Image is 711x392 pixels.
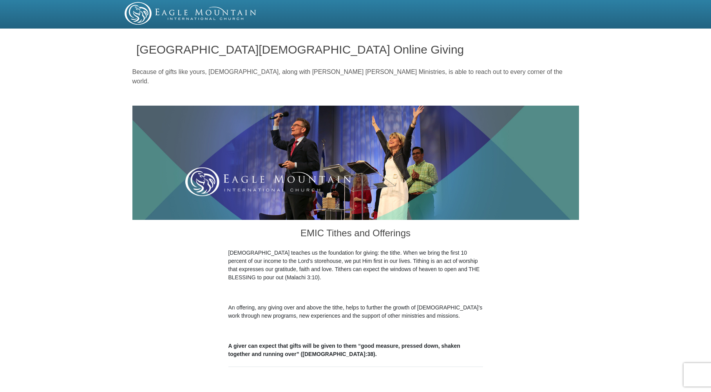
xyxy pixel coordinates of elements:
[228,343,460,357] b: A giver can expect that gifts will be given to them “good measure, pressed down, shaken together ...
[228,249,483,282] p: [DEMOGRAPHIC_DATA] teaches us the foundation for giving: the tithe. When we bring the first 10 pe...
[132,67,579,86] p: Because of gifts like yours, [DEMOGRAPHIC_DATA], along with [PERSON_NAME] [PERSON_NAME] Ministrie...
[228,304,483,320] p: An offering, any giving over and above the tithe, helps to further the growth of [DEMOGRAPHIC_DAT...
[125,2,257,25] img: EMIC
[228,220,483,249] h3: EMIC Tithes and Offerings
[136,43,575,56] h1: [GEOGRAPHIC_DATA][DEMOGRAPHIC_DATA] Online Giving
